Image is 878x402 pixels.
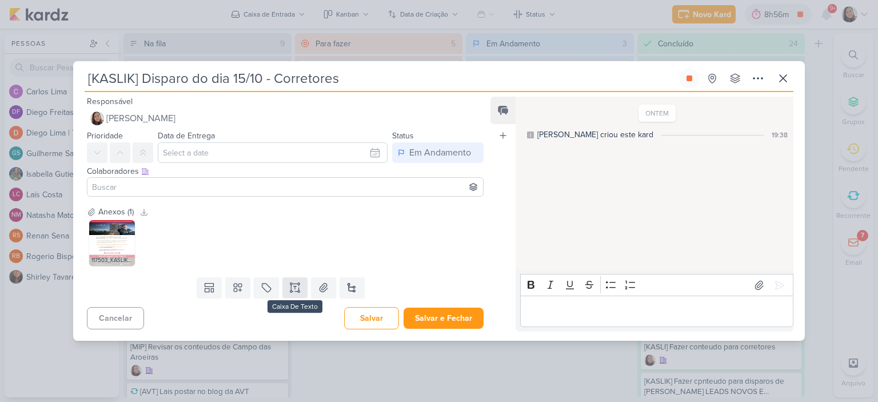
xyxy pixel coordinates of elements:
input: Select a date [158,142,388,163]
img: Sharlene Khoury [90,112,104,125]
label: Status [392,131,414,141]
label: Responsável [87,97,133,106]
div: Editor editing area: main [520,296,793,327]
div: Sharlene criou este kard [537,129,653,141]
div: Caixa De Texto [268,300,322,313]
input: Buscar [90,180,481,194]
div: Este log é visível à todos no kard [527,132,534,138]
div: Anexos (1) [98,206,134,218]
div: Colaboradores [87,165,484,177]
label: Prioridade [87,131,123,141]
button: Em Andamento [392,142,484,163]
div: 117503_KASLIK _ E-MAIL MKT _ KASLIK IBIRAPUERA _ CORRETOR _ CORRETOR, UM NOVO ENDEREÇO DE SUCESSO... [89,254,135,266]
button: [PERSON_NAME] [87,108,484,129]
img: dl2YWvm7tyGeEFL17ePdHdd29lQYJH-metaMTE3NTAzX0tBU0xJSyBfIEUtTUFJTCBNS1QgXyBLQVNMSUsgSUJJUkFQVUVSQS... [89,220,135,266]
div: Editor toolbar [520,274,793,296]
label: Data de Entrega [158,131,215,141]
button: Cancelar [87,307,144,329]
button: Salvar [344,307,399,329]
input: Kard Sem Título [85,68,677,89]
button: Salvar e Fechar [404,308,484,329]
div: 19:38 [772,130,788,140]
span: [PERSON_NAME] [106,112,175,125]
div: Em Andamento [409,146,471,160]
div: Parar relógio [685,74,694,83]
